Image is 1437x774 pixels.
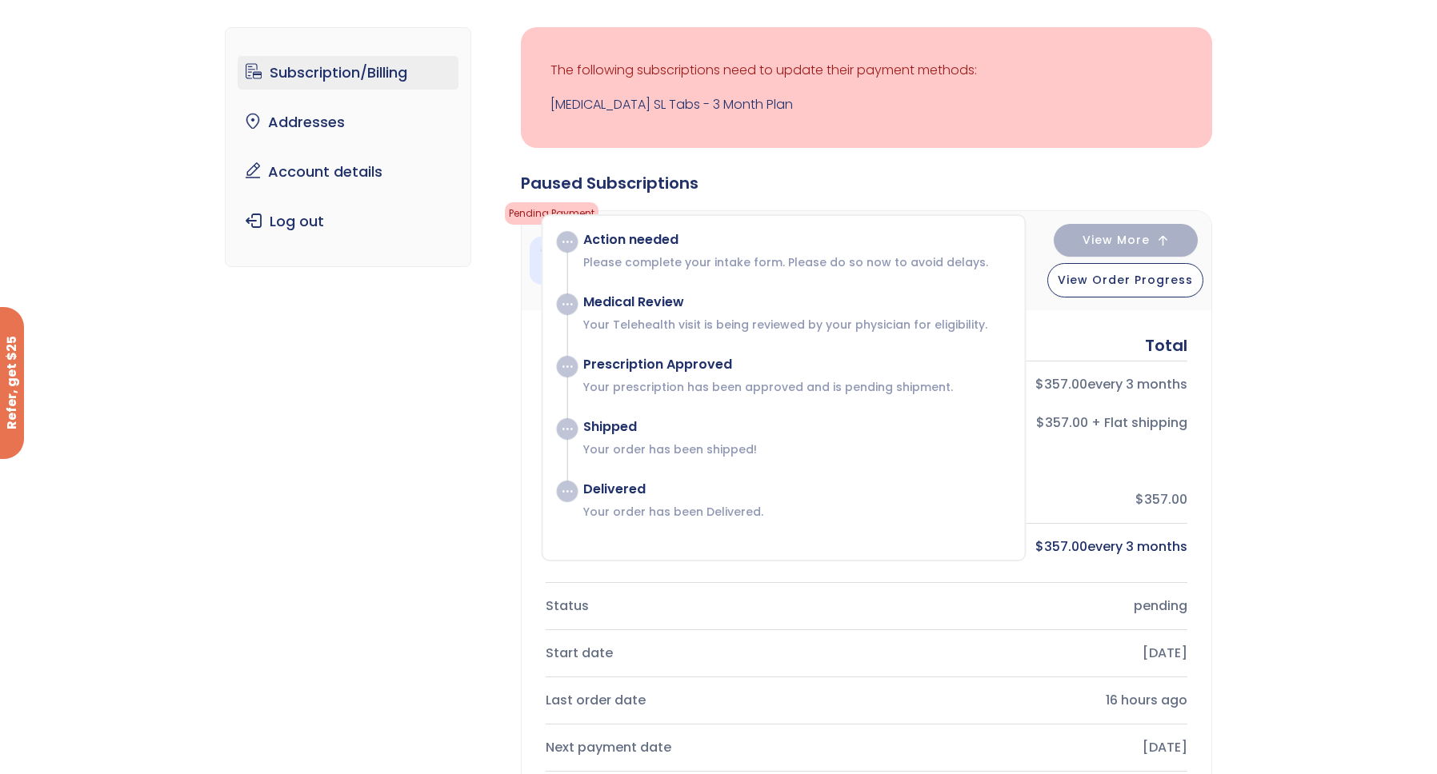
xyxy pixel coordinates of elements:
span: $ [1035,537,1044,556]
div: every 3 months [879,373,1187,396]
div: every 3 months [879,536,1187,558]
bdi: 357.00 [1035,375,1087,393]
div: Total [1145,334,1187,357]
div: Action needed [583,232,1008,248]
div: [DATE] [879,736,1187,759]
div: $357.00 + Flat shipping [879,412,1187,434]
button: View Order Progress [1047,263,1203,297]
img: Sermorelin SL Tabs - 3 Month Plan [530,237,578,285]
button: View More [1054,224,1198,257]
span: $ [1035,375,1044,393]
p: Your order has been shipped! [583,441,1008,457]
a: Addresses [238,106,459,139]
div: Medical Review [583,294,1008,310]
div: Status [546,595,854,617]
a: [MEDICAL_DATA] SL Tabs - 3 Month Plan [550,94,1183,116]
div: $357.00 [879,489,1187,511]
div: Next payment date [546,736,854,759]
p: Your order has been Delivered. [583,504,1008,520]
div: pending [879,595,1187,617]
span: View Order Progress [1058,272,1193,288]
p: Please complete your intake form. Please do so now to avoid delays. [583,254,1008,270]
a: Account details [238,155,459,189]
span: View More [1083,235,1150,245]
span: Pending Payment [505,202,598,225]
nav: Account pages [225,27,472,267]
div: Paused Subscriptions [521,172,1212,194]
div: Shipped [583,419,1008,435]
div: [DATE] [879,642,1187,664]
div: Delivered [583,481,1008,497]
p: Your prescription has been approved and is pending shipment. [583,379,1008,395]
a: Log out [238,205,459,238]
div: Prescription Approved [583,357,1008,373]
div: Start date [546,642,854,664]
a: Subscription/Billing [238,56,459,90]
div: 16 hours ago [879,689,1187,712]
p: The following subscriptions need to update their payment methods: [550,59,1183,82]
p: Your Telehealth visit is being reviewed by your physician for eligibility. [583,317,1008,333]
div: Last order date [546,689,854,712]
bdi: 357.00 [1035,537,1087,556]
